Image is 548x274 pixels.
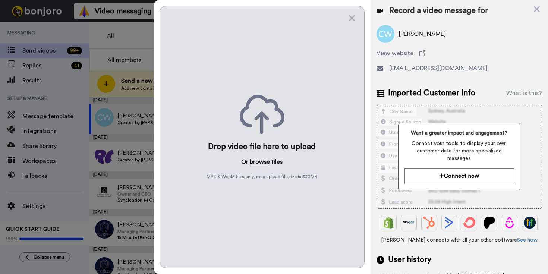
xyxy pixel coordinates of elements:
[506,89,542,98] div: What is this?
[404,168,514,184] button: Connect now
[388,88,475,99] span: Imported Customer Info
[250,157,270,166] button: browse
[517,237,538,243] a: See how
[389,64,488,73] span: [EMAIL_ADDRESS][DOMAIN_NAME]
[403,217,415,229] img: Ontraport
[241,157,283,166] p: Or files
[463,217,475,229] img: ConvertKit
[404,129,514,137] span: Want a greater impact and engagement?
[423,217,435,229] img: Hubspot
[383,217,395,229] img: Shopify
[208,142,316,152] div: Drop video file here to upload
[377,49,542,58] a: View website
[377,236,542,244] span: [PERSON_NAME] connects with all your other software
[504,217,516,229] img: Drip
[404,140,514,162] span: Connect your tools to display your own customer data for more specialized messages
[484,217,495,229] img: Patreon
[524,217,536,229] img: GoHighLevel
[443,217,455,229] img: ActiveCampaign
[377,49,413,58] span: View website
[207,174,317,180] span: MP4 & WebM files only, max upload file size is 500 MB
[388,254,431,265] span: User history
